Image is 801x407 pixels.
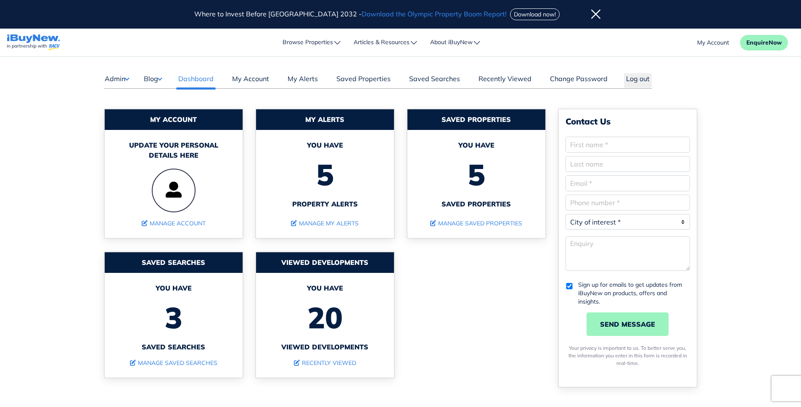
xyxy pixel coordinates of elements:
span: You have [264,140,386,150]
span: Your privacy is important to us. To better serve you, the information you enter in this form is r... [568,345,687,366]
span: 5 [416,150,537,199]
a: Saved Searches [407,74,462,88]
img: logo [7,34,60,51]
span: Saved properties [416,199,537,209]
a: Recently Viewed [476,74,534,88]
div: Viewed developments [256,252,394,273]
div: Saved Searches [105,252,243,273]
span: 3 [113,293,234,342]
span: You have [113,283,234,293]
button: SEND MESSAGE [587,312,669,336]
span: Now [769,39,782,46]
div: My Account [105,109,243,130]
a: navigations [7,32,60,53]
button: Log out [624,73,652,88]
input: Last name [566,156,690,172]
a: My Account [230,74,271,88]
label: Sign up for emails to get updates from iBuyNew on products, offers and insights. [578,280,690,306]
button: EnquireNow [740,35,788,50]
div: Saved Properties [407,109,545,130]
a: Dashboard [176,74,216,88]
button: Admin [104,73,129,84]
span: Saved searches [113,342,234,352]
a: My Alerts [286,74,320,88]
span: 20 [264,293,386,342]
a: Manage Saved Properties [430,219,522,227]
span: Download the Olympic Property Boom Report! [362,10,507,18]
div: Contact Us [566,116,690,127]
a: Manage Saved Searches [130,359,217,367]
input: Enter a valid phone number [566,195,690,211]
span: property alerts [264,199,386,209]
div: Update your personal details here [113,140,234,160]
button: Blog [143,73,162,84]
button: Download now! [510,8,560,20]
a: account [697,38,729,47]
a: recently viewed [294,359,356,367]
span: 5 [264,150,386,199]
input: First name * [566,137,690,153]
a: Change Password [548,74,610,88]
span: You have [416,140,537,150]
a: Manage Account [142,219,206,227]
div: My Alerts [256,109,394,130]
span: Where to Invest Before [GEOGRAPHIC_DATA] 2032 - [194,10,508,18]
span: Viewed developments [264,342,386,352]
img: user [152,169,196,212]
a: Manage My Alerts [291,219,359,227]
span: You have [264,283,386,293]
a: Saved Properties [334,74,393,88]
input: Email * [566,175,690,191]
